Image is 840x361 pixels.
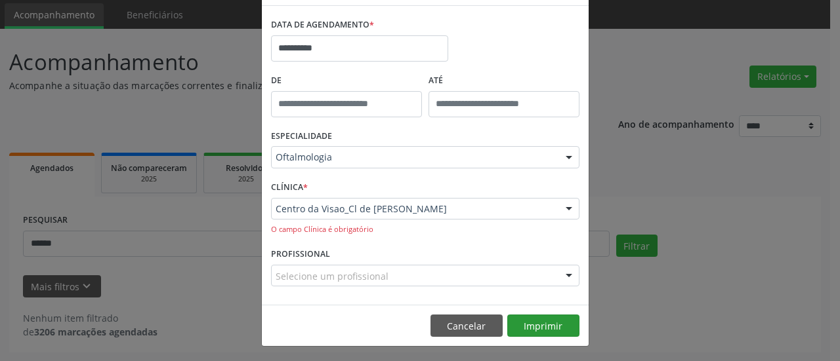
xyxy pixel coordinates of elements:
label: CLÍNICA [271,178,308,198]
button: Imprimir [507,314,579,337]
span: Centro da Visao_Cl de [PERSON_NAME] [276,202,553,216]
label: PROFISSIONAL [271,244,330,265]
label: DATA DE AGENDAMENTO [271,15,374,35]
button: Cancelar [430,314,503,337]
label: ESPECIALIDADE [271,126,332,147]
label: De [271,71,422,91]
span: Selecione um profissional [276,269,388,283]
div: O campo Clínica é obrigatório [271,224,579,235]
label: ATÉ [429,71,579,91]
span: Oftalmologia [276,151,553,164]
